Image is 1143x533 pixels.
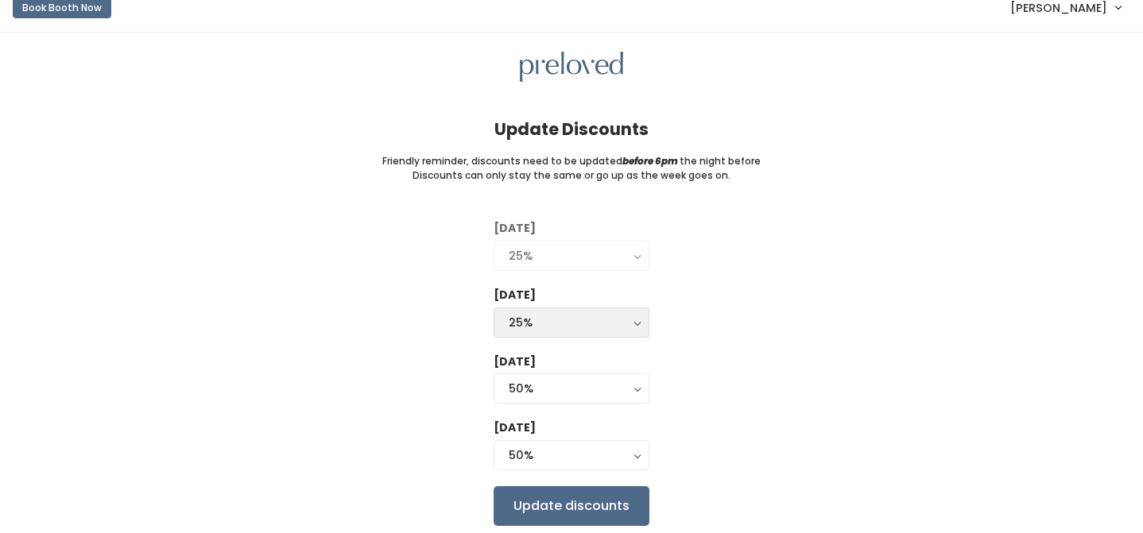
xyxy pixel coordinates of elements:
button: 25% [494,307,649,338]
label: [DATE] [494,287,536,303]
h4: Update Discounts [494,120,649,138]
div: 25% [509,247,634,265]
img: preloved logo [520,52,623,83]
label: [DATE] [494,353,536,370]
small: Friendly reminder, discounts need to be updated the night before [382,154,761,168]
button: 25% [494,241,649,271]
button: 50% [494,440,649,470]
button: 50% [494,373,649,404]
small: Discounts can only stay the same or go up as the week goes on. [413,168,730,183]
div: 50% [509,380,634,397]
label: [DATE] [494,220,536,237]
div: 50% [509,446,634,464]
div: 25% [509,314,634,331]
label: [DATE] [494,419,536,436]
input: Update discounts [494,486,649,526]
i: before 6pm [622,154,678,168]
